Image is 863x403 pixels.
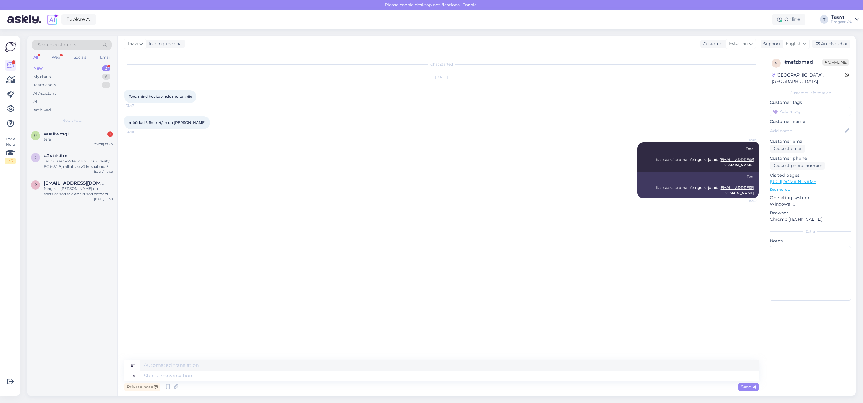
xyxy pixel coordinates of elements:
div: My chats [33,74,51,80]
div: Support [761,41,780,47]
input: Add a tag [770,107,851,116]
span: 2 [35,155,37,160]
p: See more ... [770,187,851,192]
div: Socials [73,53,87,61]
p: Notes [770,238,851,244]
div: 6 [102,74,110,80]
a: [EMAIL_ADDRESS][DOMAIN_NAME] [719,157,754,167]
p: Customer name [770,118,851,125]
div: Request email [770,145,805,153]
div: Tere Kas saaksite oma päringu kirjutada [637,172,759,198]
div: Archive chat [812,40,850,48]
span: #2vbtsitm [44,153,68,159]
div: et [131,360,135,371]
span: Estonian [729,40,748,47]
span: 14:40 [734,199,757,203]
div: All [32,53,39,61]
span: Taavi [127,40,138,47]
div: Request phone number [770,162,825,170]
a: Explore AI [61,14,96,25]
span: English [786,40,801,47]
div: [DATE] [124,74,759,80]
div: Private note [124,383,160,391]
div: [DATE] 15:50 [94,197,113,201]
a: [EMAIL_ADDRESS][DOMAIN_NAME] [719,185,754,195]
div: All [33,99,39,105]
div: [GEOGRAPHIC_DATA], [GEOGRAPHIC_DATA] [772,72,845,85]
span: 13:47 [126,103,149,108]
span: Enable [461,2,479,8]
span: Taavi [734,138,757,142]
div: Team chats [33,82,56,88]
span: reivohan@gmail.com [44,180,107,186]
span: Search customers [38,42,76,48]
div: New [33,65,43,71]
p: Windows 10 [770,201,851,207]
span: 13:48 [126,129,149,134]
span: r [34,183,37,187]
div: Archived [33,107,51,113]
div: T [820,15,828,24]
span: mõõdud 3,6m x 4,1m on [PERSON_NAME] [129,120,206,125]
div: Ning kas [PERSON_NAME] on spetsiaalsed taldkinnitused betooni jaoks? [44,186,113,197]
div: Chat started [124,62,759,67]
span: #uaiiwmgi [44,131,69,137]
div: Tellimusest 427186 oli puudu Gravity BG MS 1 B, millal see võiks saabuda? [44,159,113,169]
div: AI Assistant [33,91,56,97]
span: New chats [62,118,82,123]
div: 1 [107,131,113,137]
p: Operating system [770,195,851,201]
div: # nsfzbmad [784,59,822,66]
div: Progear OÜ [831,19,853,24]
p: Visited pages [770,172,851,179]
div: Web [51,53,61,61]
input: Add name [770,128,844,134]
div: [DATE] 10:59 [94,169,113,174]
div: 3 [102,65,110,71]
div: Look Here [5,136,16,164]
p: Customer phone [770,155,851,162]
p: Chrome [TECHNICAL_ID] [770,216,851,223]
a: TaaviProgear OÜ [831,15,859,24]
p: Customer email [770,138,851,145]
div: Customer information [770,90,851,96]
div: Email [99,53,112,61]
div: Taavi [831,15,853,19]
p: Browser [770,210,851,216]
div: leading the chat [146,41,183,47]
span: n [775,61,778,65]
div: [DATE] 13:40 [94,142,113,147]
span: Offline [822,59,849,66]
div: 0 [102,82,110,88]
span: Tere, mind huvitab hele molton riie [129,94,192,99]
div: Customer [700,41,724,47]
div: en [130,371,135,381]
span: Send [741,384,756,390]
p: Customer tags [770,99,851,106]
div: Extra [770,229,851,234]
img: explore-ai [46,13,59,26]
div: Online [772,14,805,25]
div: 1 / 3 [5,158,16,164]
a: [URL][DOMAIN_NAME] [770,179,817,184]
span: u [34,133,37,138]
div: tere [44,137,113,142]
img: Askly Logo [5,41,16,53]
